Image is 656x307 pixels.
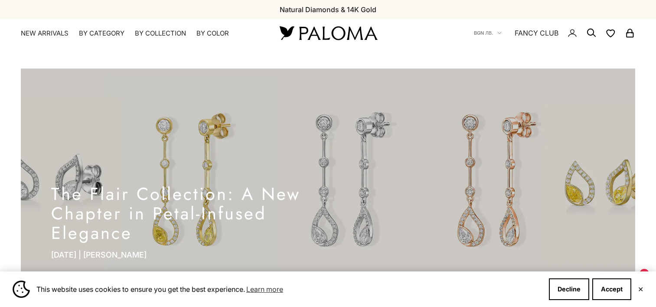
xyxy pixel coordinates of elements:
button: BGN лв. [474,29,502,37]
summary: By Category [79,29,124,38]
span: BGN лв. [474,29,493,37]
button: Decline [549,278,589,300]
button: Close [638,287,643,292]
img: Cookie banner [13,281,30,298]
button: Accept [592,278,631,300]
div: [DATE] | [PERSON_NAME] [51,251,611,259]
nav: Primary navigation [21,29,259,38]
nav: Secondary navigation [474,19,635,47]
span: This website uses cookies to ensure you get the best experience. [36,283,542,296]
a: NEW ARRIVALS [21,29,69,38]
p: Natural Diamonds & 14K Gold [280,4,376,15]
summary: By Collection [135,29,186,38]
a: Learn more [245,283,284,296]
summary: By Color [196,29,229,38]
a: FANCY CLUB [515,27,558,39]
h1: The Flair Collection: A New Chapter in Petal-Infused Elegance [51,184,342,243]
